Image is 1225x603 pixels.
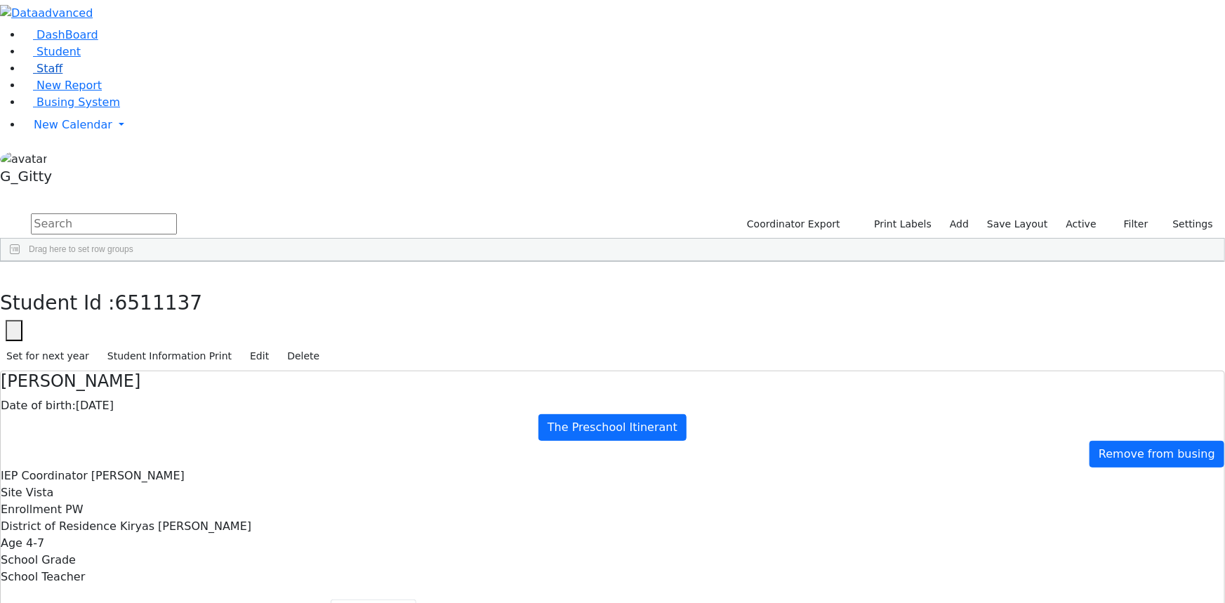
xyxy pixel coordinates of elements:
a: DashBoard [22,28,98,41]
span: Kiryas [PERSON_NAME] [120,519,251,533]
button: Student Information Print [101,345,238,367]
a: The Preschool Itinerant [538,414,687,441]
span: Vista [26,486,53,499]
label: Date of birth: [1,397,76,414]
h4: [PERSON_NAME] [1,371,1224,392]
span: Busing System [37,95,120,109]
label: Enrollment [1,501,62,518]
span: New Report [37,79,102,92]
button: Print Labels [858,213,938,235]
button: Save Layout [981,213,1054,235]
span: Student [37,45,81,58]
a: New Report [22,79,102,92]
button: Edit [244,345,275,367]
span: DashBoard [37,28,98,41]
label: Site [1,484,22,501]
a: Student [22,45,81,58]
a: Staff [22,62,62,75]
div: [DATE] [1,397,1224,414]
button: Settings [1155,213,1219,235]
label: District of Residence [1,518,117,535]
label: Age [1,535,22,552]
span: New Calendar [34,118,112,131]
span: Drag here to set row groups [29,244,133,254]
span: Remove from busing [1099,447,1215,460]
span: [PERSON_NAME] [91,469,185,482]
button: Filter [1106,213,1155,235]
a: Add [943,213,975,235]
button: Coordinator Export [738,213,847,235]
span: Staff [37,62,62,75]
label: IEP Coordinator [1,468,88,484]
input: Search [31,213,177,234]
label: School Grade [1,552,76,569]
label: Active [1060,213,1103,235]
span: 4-7 [26,536,44,550]
a: Busing System [22,95,120,109]
button: Delete [281,345,326,367]
span: PW [65,503,83,516]
a: Remove from busing [1090,441,1224,468]
span: 6511137 [115,291,203,314]
label: School Teacher [1,569,85,585]
a: New Calendar [22,111,1225,139]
